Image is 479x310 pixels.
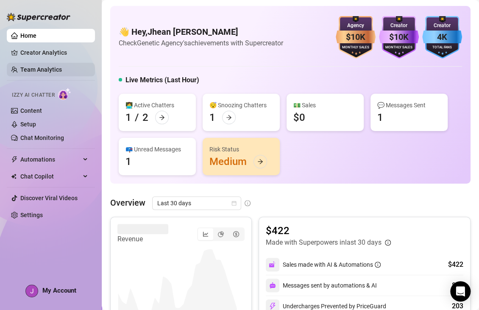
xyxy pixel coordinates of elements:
div: 1 [125,155,131,168]
div: $10K [379,31,419,44]
img: AI Chatter [58,88,71,100]
div: Messages sent by automations & AI [266,279,377,292]
div: $422 [448,260,463,270]
span: arrow-right [159,115,165,120]
img: svg%3e [269,302,276,310]
span: arrow-right [226,115,232,120]
div: 😴 Snoozing Chatters [209,101,273,110]
div: $0 [293,111,305,124]
div: Creator [379,22,419,30]
article: Made with Superpowers in last 30 days [266,237,382,248]
div: Total Fans [422,45,462,50]
h5: Live Metrics (Last Hour) [125,75,199,85]
div: 💬 Messages Sent [377,101,441,110]
a: Discover Viral Videos [20,195,78,201]
span: thunderbolt [11,156,18,163]
div: 892 [452,280,463,290]
div: $10K [336,31,376,44]
div: Creator [422,22,462,30]
img: purple-badge-B9DA21FR.svg [379,16,419,59]
span: Last 30 days [157,197,236,209]
a: Home [20,32,36,39]
span: Chat Copilot [20,170,81,183]
div: Agency [336,22,376,30]
span: line-chart [203,231,209,237]
span: Automations [20,153,81,166]
div: Monthly Sales [379,45,419,50]
div: Risk Status [209,145,273,154]
img: Chat Copilot [11,173,17,179]
div: 1 [209,111,215,124]
div: 2 [142,111,148,124]
span: My Account [42,287,76,294]
img: ACg8ocJMk_ycCxPuli-LnPfbgy0MYEmD7U9DzfXX9qwU8At9wXKLfg=s96-c [26,285,38,297]
span: info-circle [245,200,251,206]
span: info-circle [375,262,381,268]
img: svg%3e [269,261,276,268]
a: Settings [20,212,43,218]
h4: 👋 Hey, Jhean [PERSON_NAME] [119,26,283,38]
article: $422 [266,224,391,237]
div: 1 [377,111,383,124]
div: 👩‍💻 Active Chatters [125,101,189,110]
span: pie-chart [218,231,224,237]
a: Content [20,107,42,114]
img: logo-BBDzfeDw.svg [7,13,70,21]
div: 4K [422,31,462,44]
article: Revenue [117,234,168,244]
a: Creator Analytics [20,46,88,59]
span: Izzy AI Chatter [12,91,55,99]
img: bronze-badge-qSZam9Wu.svg [336,16,376,59]
a: Team Analytics [20,66,62,73]
span: dollar-circle [233,231,239,237]
img: svg%3e [269,282,276,289]
div: 💵 Sales [293,101,357,110]
a: Chat Monitoring [20,134,64,141]
div: segmented control [197,227,245,241]
span: info-circle [385,240,391,246]
div: 1 [125,111,131,124]
div: Sales made with AI & Automations [283,260,381,269]
span: arrow-right [257,159,263,165]
div: Monthly Sales [336,45,376,50]
div: Open Intercom Messenger [450,281,471,302]
a: Setup [20,121,36,128]
img: blue-badge-DgoSNQY1.svg [422,16,462,59]
article: Check Genetic Agency's achievements with Supercreator [119,38,283,48]
div: 📪 Unread Messages [125,145,189,154]
span: calendar [231,201,237,206]
article: Overview [110,196,145,209]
